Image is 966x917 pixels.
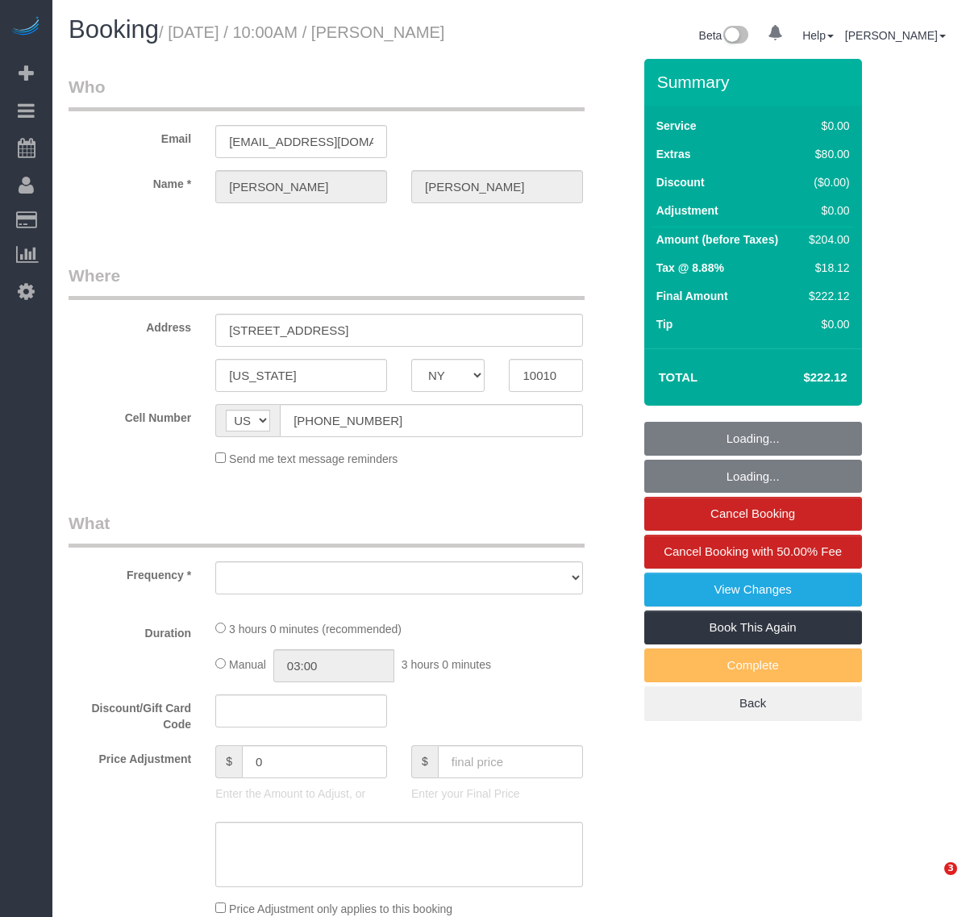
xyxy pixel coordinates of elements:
a: Back [644,686,862,720]
a: [PERSON_NAME] [845,29,946,42]
span: 3 hours 0 minutes (recommended) [229,623,402,636]
legend: Who [69,75,585,111]
input: final price [438,745,583,778]
input: Email [215,125,387,158]
label: Service [656,118,697,134]
span: Booking [69,15,159,44]
h4: $222.12 [755,371,847,385]
span: Manual [229,658,266,671]
div: ($0.00) [802,174,849,190]
div: $0.00 [802,202,849,219]
a: Cancel Booking with 50.00% Fee [644,535,862,569]
label: Frequency * [56,561,203,583]
label: Price Adjustment [56,745,203,767]
label: Final Amount [656,288,728,304]
input: Cell Number [280,404,583,437]
p: Enter the Amount to Adjust, or [215,786,387,802]
a: Beta [699,29,749,42]
label: Discount/Gift Card Code [56,694,203,732]
label: Amount (before Taxes) [656,231,778,248]
label: Address [56,314,203,336]
input: Last Name [411,170,583,203]
span: $ [411,745,438,778]
input: City [215,359,387,392]
label: Name * [56,170,203,192]
a: Book This Again [644,611,862,644]
span: 3 [944,862,957,875]
span: Send me text message reminders [229,452,398,465]
label: Tax @ 8.88% [656,260,724,276]
p: Enter your Final Price [411,786,583,802]
input: First Name [215,170,387,203]
label: Email [56,125,203,147]
div: $0.00 [802,316,849,332]
span: Cancel Booking with 50.00% Fee [664,544,842,558]
iframe: Intercom live chat [911,862,950,901]
div: $80.00 [802,146,849,162]
label: Tip [656,316,673,332]
a: Help [802,29,834,42]
div: $18.12 [802,260,849,276]
span: 3 hours 0 minutes [402,658,491,671]
a: View Changes [644,573,862,606]
label: Duration [56,619,203,641]
img: New interface [722,26,748,47]
span: $ [215,745,242,778]
label: Discount [656,174,705,190]
label: Extras [656,146,691,162]
img: Automaid Logo [10,16,42,39]
div: $0.00 [802,118,849,134]
strong: Total [659,370,698,384]
small: / [DATE] / 10:00AM / [PERSON_NAME] [159,23,444,41]
legend: Where [69,264,585,300]
label: Adjustment [656,202,718,219]
legend: What [69,511,585,548]
h3: Summary [657,73,854,91]
a: Cancel Booking [644,497,862,531]
div: $204.00 [802,231,849,248]
div: $222.12 [802,288,849,304]
span: Price Adjustment only applies to this booking [229,902,452,915]
input: Zip Code [509,359,582,392]
label: Cell Number [56,404,203,426]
